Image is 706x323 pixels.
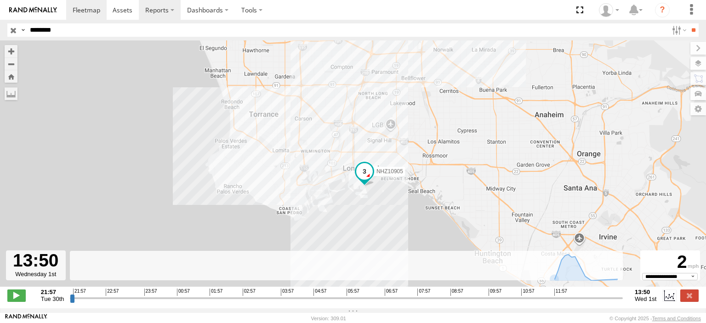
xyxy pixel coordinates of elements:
label: Measure [5,87,17,100]
span: 23:57 [144,289,157,296]
a: Terms and Conditions [652,316,701,321]
strong: 21:57 [41,289,64,295]
span: 11:57 [554,289,567,296]
a: Visit our Website [5,314,47,323]
strong: 13:50 [635,289,656,295]
span: 08:57 [450,289,463,296]
span: 03:57 [281,289,294,296]
span: 01:57 [210,289,222,296]
span: Wed 1st Oct 2025 [635,295,656,302]
label: Play/Stop [7,289,26,301]
span: 10:57 [521,289,534,296]
span: 00:57 [177,289,190,296]
div: Version: 309.01 [311,316,346,321]
label: Search Query [19,23,27,37]
span: 21:57 [73,289,86,296]
div: 2 [642,252,699,272]
span: 09:57 [489,289,501,296]
span: 22:57 [106,289,119,296]
span: 05:57 [347,289,359,296]
span: NHZ10905 [376,168,403,174]
span: Tue 30th Sep 2025 [41,295,64,302]
label: Map Settings [690,102,706,115]
button: Zoom Home [5,70,17,83]
div: Zulema McIntosch [596,3,622,17]
button: Zoom out [5,57,17,70]
label: Search Filter Options [668,23,688,37]
i: ? [655,3,670,17]
span: 06:57 [385,289,398,296]
button: Zoom in [5,45,17,57]
span: 07:57 [417,289,430,296]
span: 04:57 [313,289,326,296]
div: © Copyright 2025 - [609,316,701,321]
span: 02:57 [243,289,256,296]
label: Close [680,289,699,301]
img: rand-logo.svg [9,7,57,13]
